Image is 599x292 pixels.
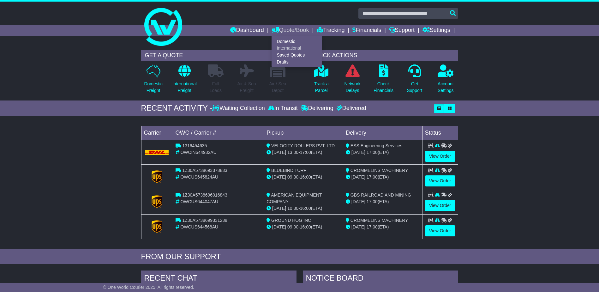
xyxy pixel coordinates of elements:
div: In Transit [267,105,299,112]
a: Support [389,25,415,36]
div: (ETA) [346,198,420,205]
span: [DATE] [351,174,365,179]
span: CROMMELINS MACHINERY [350,218,408,223]
td: OWC / Carrier # [173,126,264,140]
span: [DATE] [272,206,286,211]
div: (ETA) [346,149,420,156]
a: Drafts [272,58,322,65]
span: OWCIN644932AU [180,150,216,155]
div: NOTICE BOARD [303,271,458,288]
td: Carrier [141,126,173,140]
img: DHL.png [145,150,169,155]
div: Delivering [299,105,335,112]
span: 17:00 [367,224,378,229]
div: - (ETA) [267,205,340,212]
p: Network Delays [344,81,360,94]
p: Track a Parcel [314,81,329,94]
a: Saved Quotes [272,52,322,59]
span: OWCUS645824AU [180,174,218,179]
a: NetworkDelays [344,64,361,97]
span: [DATE] [272,174,286,179]
div: RECENT ACTIVITY - [141,104,213,113]
span: OWCUS644047AU [180,199,218,204]
div: - (ETA) [267,224,340,230]
p: Get Support [407,81,422,94]
img: GetCarrierServiceLogo [152,220,162,233]
img: GetCarrierServiceLogo [152,195,162,208]
div: Quote/Book [272,36,322,67]
span: [DATE] [351,150,365,155]
a: Dashboard [230,25,264,36]
p: Check Financials [374,81,393,94]
a: View Order [425,175,455,186]
span: 16:00 [300,206,311,211]
span: [DATE] [272,224,286,229]
span: [DATE] [272,150,286,155]
a: View Order [425,151,455,162]
span: 1Z30A5738699331238 [182,218,227,223]
div: RECENT CHAT [141,271,297,288]
div: QUICK ACTIONS [309,50,458,61]
span: ESS Engineering Services [350,143,402,148]
a: Financials [352,25,381,36]
a: CheckFinancials [373,64,394,97]
p: Account Settings [438,81,454,94]
a: InternationalFreight [172,64,197,97]
td: Delivery [343,126,422,140]
span: OWCUS644568AU [180,224,218,229]
a: Track aParcel [314,64,329,97]
span: 13:00 [287,150,298,155]
span: 1Z30A5738693378833 [182,168,227,173]
div: GET A QUOTE [141,50,290,61]
span: GROUND HOG INC [271,218,311,223]
p: Air & Sea Freight [237,81,256,94]
div: FROM OUR SUPPORT [141,252,458,261]
p: Full Loads [208,81,224,94]
a: AccountSettings [437,64,454,97]
p: International Freight [172,81,197,94]
span: [DATE] [351,224,365,229]
span: VELOCITY ROLLERS PVT. LTD [271,143,335,148]
span: GBS RAILROAD AND MINING [350,192,411,198]
span: 09:30 [287,174,298,179]
span: [DATE] [351,199,365,204]
span: 10:30 [287,206,298,211]
div: Waiting Collection [212,105,266,112]
a: View Order [425,200,455,211]
a: View Order [425,225,455,236]
span: AMERICAN EQUIPMENT COMPANY [267,192,322,204]
td: Pickup [264,126,343,140]
span: 17:00 [367,174,378,179]
div: - (ETA) [267,149,340,156]
a: Settings [422,25,450,36]
p: Air / Sea Depot [269,81,286,94]
td: Status [422,126,458,140]
div: (ETA) [346,224,420,230]
span: 09:00 [287,224,298,229]
span: 16:00 [300,174,311,179]
a: International [272,45,322,52]
span: 17:00 [367,150,378,155]
a: Tracking [317,25,344,36]
span: © One World Courier 2025. All rights reserved. [103,285,194,290]
img: GetCarrierServiceLogo [152,170,162,183]
a: Domestic [272,38,322,45]
span: BLUEBIRD TURF [271,168,306,173]
div: Delivered [335,105,366,112]
span: 16:00 [300,224,311,229]
a: Quote/Book [272,25,309,36]
p: Domestic Freight [144,81,162,94]
a: GetSupport [406,64,422,97]
div: - (ETA) [267,174,340,180]
span: 1Z30A5738696016843 [182,192,227,198]
span: 1316454635 [182,143,207,148]
span: 17:00 [300,150,311,155]
a: DomesticFreight [144,64,163,97]
span: CROMMELINS MACHINERY [350,168,408,173]
div: (ETA) [346,174,420,180]
span: 17:00 [367,199,378,204]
